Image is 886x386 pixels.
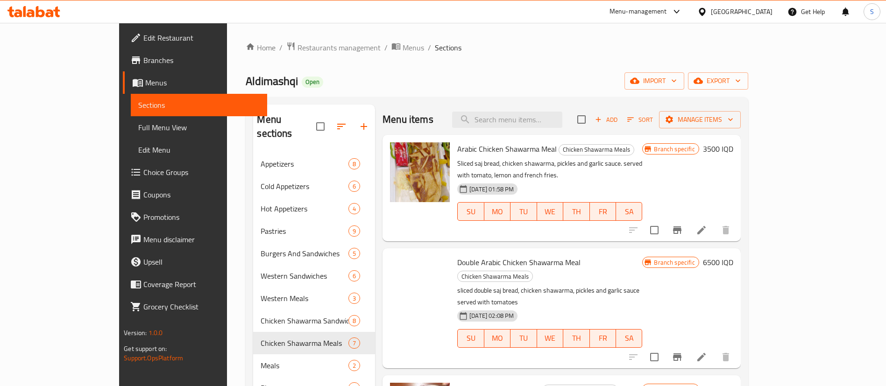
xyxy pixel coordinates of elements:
div: Meals2 [253,354,375,377]
h2: Menu items [383,112,433,126]
button: import [624,72,684,90]
button: WE [537,329,563,348]
div: items [348,181,360,192]
span: 6 [349,182,360,191]
a: Coverage Report [123,273,267,295]
div: items [348,270,360,281]
span: Select to update [645,220,664,240]
span: Coverage Report [143,279,260,290]
h6: 6500 IQD [703,256,733,269]
span: Pastries [261,225,348,237]
a: Choice Groups [123,161,267,183]
span: TH [567,205,586,218]
span: Sort items [621,112,659,127]
span: Version: [124,327,147,339]
span: Chicken Shawarma Sandwiches [261,315,348,326]
span: Double Arabic Chicken Shawarma Meal [457,255,581,269]
span: [DATE] 02:08 PM [466,311,517,320]
span: Restaurants management [298,42,381,53]
a: Upsell [123,251,267,273]
span: Sections [435,42,461,53]
span: Cold Appetizers [261,181,348,192]
button: TU [510,329,537,348]
span: import [632,75,677,87]
a: Support.OpsPlatform [124,352,183,364]
span: Branch specific [650,145,698,154]
button: WE [537,202,563,221]
a: Menu disclaimer [123,228,267,251]
span: 8 [349,160,360,168]
p: Sliced saj bread, chicken shawarma, pickles and garlic sauce. served with tomato, lemon and frenc... [457,158,642,181]
span: Western Sandwiches [261,270,348,281]
span: 6 [349,272,360,281]
span: Burgers And Sandwiches [261,248,348,259]
span: 2 [349,361,360,370]
button: export [688,72,748,90]
div: Hot Appetizers4 [253,197,375,220]
nav: breadcrumb [246,42,748,54]
button: TH [563,329,589,348]
span: Meals [261,360,348,371]
button: FR [590,329,616,348]
span: SA [620,205,638,218]
span: 1.0.0 [149,327,163,339]
div: Burgers And Sandwiches5 [253,242,375,265]
span: SU [461,331,480,345]
span: Arabic Chicken Shawarma Meal [457,142,557,156]
span: Chicken Shawarma Meals [559,144,634,155]
div: items [348,360,360,371]
span: 4 [349,204,360,213]
div: items [348,248,360,259]
div: Appetizers8 [253,153,375,175]
div: Chicken Shawarma Meals7 [253,332,375,354]
a: Menus [123,71,267,94]
span: Menus [403,42,424,53]
span: Add [594,114,619,125]
div: items [348,158,360,169]
div: Western Meals [261,293,348,304]
button: TH [563,202,589,221]
a: Full Menu View [131,116,267,139]
span: MO [488,205,507,218]
a: Edit menu item [696,225,707,236]
a: Branches [123,49,267,71]
a: Grocery Checklist [123,295,267,318]
div: Western Meals3 [253,287,375,309]
span: Choice Groups [143,167,260,178]
span: Select to update [645,347,664,367]
span: Full Menu View [138,122,260,133]
button: Add section [353,115,375,138]
li: / [428,42,431,53]
span: FR [594,331,612,345]
span: Chicken Shawarma Meals [458,271,532,282]
span: Sort sections [330,115,353,138]
span: 9 [349,227,360,236]
span: TU [514,331,533,345]
span: Select section [572,110,591,129]
span: 3 [349,294,360,303]
span: Branch specific [650,258,698,267]
li: / [384,42,388,53]
span: 7 [349,339,360,348]
button: delete [715,219,737,241]
span: Promotions [143,211,260,223]
div: Menu-management [610,6,667,17]
span: Edit Menu [138,144,260,155]
span: SA [620,331,638,345]
span: Menu disclaimer [143,234,260,245]
span: FR [594,205,612,218]
div: items [348,225,360,237]
h6: 3500 IQD [703,142,733,155]
button: TU [510,202,537,221]
span: Coupons [143,189,260,200]
a: Edit Restaurant [123,27,267,49]
button: Branch-specific-item [666,219,688,241]
div: Chicken Shawarma Meals [559,144,634,155]
span: 8 [349,316,360,325]
button: Add [591,112,621,127]
span: Sort [627,114,653,125]
div: Western Sandwiches6 [253,265,375,287]
div: items [348,315,360,326]
button: delete [715,346,737,368]
span: export [695,75,741,87]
